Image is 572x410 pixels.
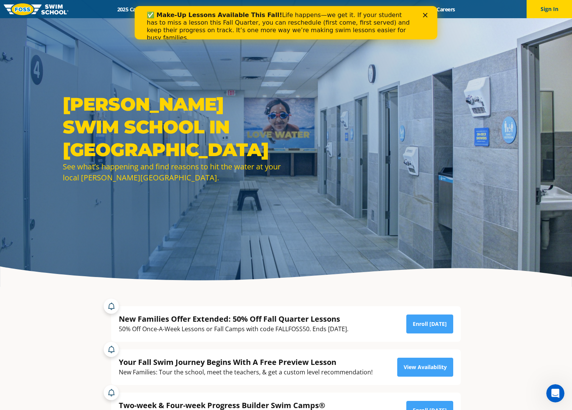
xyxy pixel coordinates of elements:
[12,5,148,13] b: ✅ Make-Up Lessons Available This Fall!
[190,6,256,13] a: Swim Path® Program
[4,3,68,15] img: FOSS Swim School Logo
[110,6,158,13] a: 2025 Calendar
[119,367,373,377] div: New Families: Tour the school, meet the teachers, & get a custom level recommendation!
[135,6,437,39] iframe: Intercom live chat banner
[288,7,296,11] div: Close
[63,161,282,183] div: See what’s happening and find reasons to hit the water at your local [PERSON_NAME][GEOGRAPHIC_DATA].
[406,6,430,13] a: Blog
[430,6,462,13] a: Careers
[158,6,190,13] a: Schools
[119,324,348,334] div: 50% Off Once-A-Week Lessons or Fall Camps with code FALLFOSS50. Ends [DATE].
[119,357,373,367] div: Your Fall Swim Journey Begins With A Free Preview Lesson
[63,93,282,161] h1: [PERSON_NAME] Swim School in [GEOGRAPHIC_DATA]
[256,6,326,13] a: About [PERSON_NAME]
[12,5,278,36] div: Life happens—we get it. If your student has to miss a lesson this Fall Quarter, you can reschedul...
[397,358,453,377] a: View Availability
[546,384,564,402] iframe: Intercom live chat
[406,315,453,333] a: Enroll [DATE]
[119,314,348,324] div: New Families Offer Extended: 50% Off Fall Quarter Lessons
[326,6,406,13] a: Swim Like [PERSON_NAME]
